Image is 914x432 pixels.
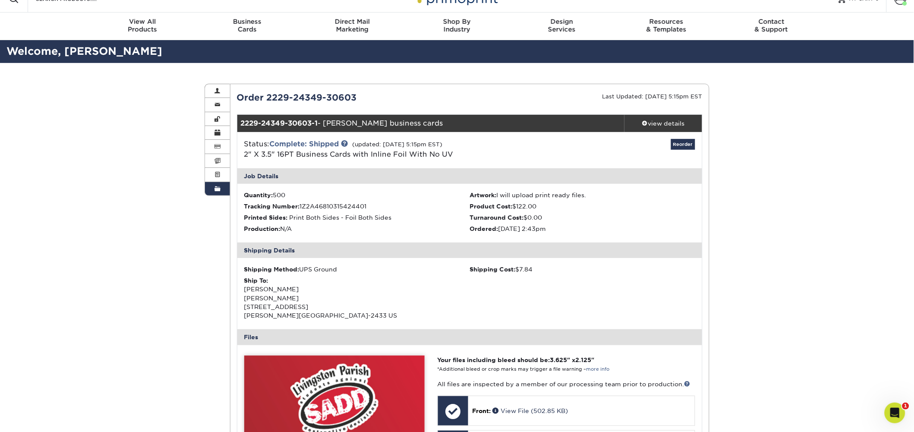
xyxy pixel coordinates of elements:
div: Files [237,329,703,345]
span: 3.625 [550,356,567,363]
strong: Tracking Number: [244,203,300,210]
strong: Quantity: [244,192,273,199]
small: Last Updated: [DATE] 5:15pm EST [602,93,703,100]
span: Front: [473,407,491,414]
div: $7.84 [470,265,695,274]
a: Shop ByIndustry [405,13,510,40]
a: View File (502.85 KB) [493,407,568,414]
span: Shop By [405,18,510,25]
span: Resources [614,18,719,25]
span: Contact [719,18,824,25]
span: 1Z2A46810315424401 [300,203,367,210]
small: (updated: [DATE] 5:15pm EST) [353,141,443,148]
a: View AllProducts [90,13,195,40]
strong: Production: [244,225,281,232]
span: Direct Mail [300,18,405,25]
a: view details [624,115,702,132]
div: Products [90,18,195,33]
a: 2" X 3.5" 16PT Business Cards with Inline Foil With No UV [244,150,454,158]
li: N/A [244,224,470,233]
div: & Support [719,18,824,33]
div: Order 2229-24349-30603 [230,91,470,104]
strong: Ordered: [470,225,498,232]
a: Reorder [671,139,695,150]
strong: Turnaround Cost: [470,214,523,221]
div: Marketing [300,18,405,33]
li: [DATE] 2:43pm [470,224,695,233]
div: Cards [195,18,300,33]
a: Resources& Templates [614,13,719,40]
div: Job Details [237,168,703,184]
strong: Shipping Cost: [470,266,515,273]
strong: Shipping Method: [244,266,299,273]
a: more info [586,366,610,372]
li: $0.00 [470,213,695,222]
span: Business [195,18,300,25]
strong: 2229-24349-30603-1 [241,119,318,127]
strong: Product Cost: [470,203,512,210]
span: View All [90,18,195,25]
div: UPS Ground [244,265,470,274]
div: - [PERSON_NAME] business cards [237,115,625,132]
div: view details [624,119,702,128]
li: $122.00 [470,202,695,211]
a: Contact& Support [719,13,824,40]
strong: Artwork: [470,192,496,199]
span: Print Both Sides - Foil Both Sides [290,214,392,221]
li: 500 [244,191,470,199]
iframe: Intercom live chat [885,403,905,423]
div: Services [509,18,614,33]
span: 2.125 [576,356,592,363]
strong: Your files including bleed should be: " x " [438,356,595,363]
div: Shipping Details [237,243,703,258]
small: *Additional bleed or crop marks may trigger a file warning – [438,366,610,372]
li: I will upload print ready files. [470,191,695,199]
span: Design [509,18,614,25]
strong: Printed Sides: [244,214,288,221]
div: Industry [405,18,510,33]
a: Direct MailMarketing [300,13,405,40]
div: & Templates [614,18,719,33]
div: [PERSON_NAME] [PERSON_NAME] [STREET_ADDRESS] [PERSON_NAME][GEOGRAPHIC_DATA]-2433 US [244,276,470,320]
p: All files are inspected by a member of our processing team prior to production. [438,380,695,388]
a: DesignServices [509,13,614,40]
span: 1 [902,403,909,410]
strong: Ship To: [244,277,268,284]
a: BusinessCards [195,13,300,40]
a: Complete: Shipped [270,140,339,148]
div: Status: [238,139,547,160]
